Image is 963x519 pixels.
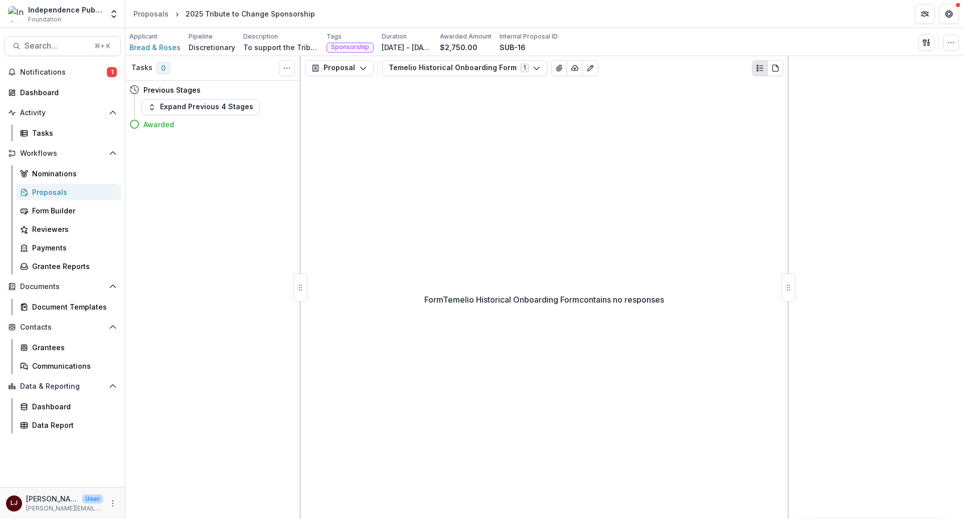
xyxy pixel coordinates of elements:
p: [DATE] - [DATE] [382,42,432,53]
p: Form Temelio Historical Onboarding Form contains no responses [424,294,664,306]
button: Temelio Historical Onboarding Form1 [382,60,547,76]
span: Data & Reporting [20,382,105,391]
button: Open Documents [4,279,121,295]
div: Payments [32,242,113,253]
div: Document Templates [32,302,113,312]
p: Tags [327,32,342,41]
button: Open Contacts [4,319,121,335]
span: Notifications [20,68,107,77]
a: Document Templates [16,299,121,315]
a: Proposals [16,184,121,200]
a: Form Builder [16,202,121,219]
div: Tasks [32,128,113,138]
p: Discretionary [189,42,235,53]
p: [PERSON_NAME] [26,493,78,504]
p: User [82,494,103,503]
a: Grantee Reports [16,258,121,275]
button: View Attached Files [551,60,567,76]
span: Search... [25,41,88,51]
a: Dashboard [4,84,121,101]
a: Payments [16,239,121,256]
div: Proposals [133,9,169,19]
span: Contacts [20,323,105,332]
div: Dashboard [32,401,113,412]
p: Description [243,32,278,41]
button: Open entity switcher [107,4,121,24]
div: Dashboard [20,87,113,98]
button: Edit as form [582,60,598,76]
div: Proposals [32,187,113,197]
p: Applicant [129,32,157,41]
button: More [107,497,119,509]
a: Tasks [16,125,121,141]
div: Data Report [32,420,113,430]
span: Documents [20,283,105,291]
img: Independence Public Media Foundation [8,6,24,22]
p: $2,750.00 [440,42,477,53]
p: SUB-16 [500,42,526,53]
a: Reviewers [16,221,121,237]
a: Dashboard [16,398,121,415]
span: 0 [156,62,170,74]
div: Grantee Reports [32,261,113,272]
button: Open Workflows [4,145,121,161]
div: Lorraine Jabouin [11,500,18,506]
p: Awarded Amount [440,32,492,41]
button: Get Help [939,4,959,24]
button: Search... [4,36,121,56]
p: Pipeline [189,32,213,41]
button: Open Activity [4,105,121,121]
button: Proposal [305,60,374,76]
button: Notifications1 [4,64,121,80]
a: Data Report [16,417,121,433]
button: Partners [915,4,935,24]
a: Nominations [16,165,121,182]
button: PDF view [767,60,783,76]
a: Communications [16,358,121,374]
div: Independence Public Media Foundation [28,5,103,15]
span: Activity [20,109,105,117]
nav: breadcrumb [129,7,319,21]
span: Sponsorship [331,44,369,51]
a: Proposals [129,7,173,21]
div: Grantees [32,342,113,353]
button: Toggle View Cancelled Tasks [279,60,295,76]
h3: Tasks [131,64,152,72]
div: Form Builder [32,205,113,216]
div: Communications [32,361,113,371]
button: Expand Previous 4 Stages [141,99,260,115]
div: 2025 Tribute to Change Sponsorship [186,9,315,19]
p: Internal Proposal ID [500,32,558,41]
a: Grantees [16,339,121,356]
a: Bread & Roses [129,42,181,53]
div: ⌘ + K [92,41,112,52]
button: Plaintext view [752,60,768,76]
span: Workflows [20,149,105,158]
p: [PERSON_NAME][EMAIL_ADDRESS][DOMAIN_NAME] [26,504,103,513]
div: Nominations [32,168,113,179]
span: 1 [107,67,117,77]
h4: Previous Stages [143,85,201,95]
h4: Awarded [143,119,174,130]
span: Foundation [28,15,61,24]
div: Reviewers [32,224,113,234]
button: Open Data & Reporting [4,378,121,394]
p: To support the Tribute to Change event [243,42,318,53]
p: Duration [382,32,407,41]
